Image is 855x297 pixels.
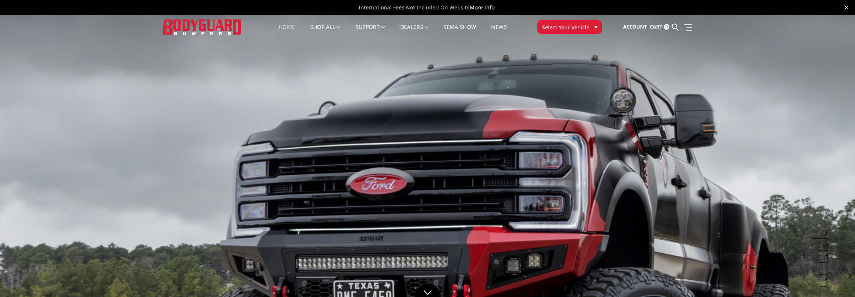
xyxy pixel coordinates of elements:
[623,17,647,37] a: Account
[820,251,828,263] button: 3 of 5
[820,239,828,251] button: 2 of 5
[537,20,602,34] button: Select Your Vehicle
[650,23,663,30] span: Cart
[491,24,506,39] a: News
[443,24,476,39] a: SEMA Show
[595,23,597,31] span: ▾
[820,275,828,287] button: 5 of 5
[664,24,669,30] span: 0
[470,4,494,11] a: More Info
[650,17,669,37] a: Cart 0
[820,263,828,275] button: 4 of 5
[820,227,828,239] button: 1 of 5
[356,24,385,39] a: Support
[542,23,589,31] span: Select Your Vehicle
[279,24,295,39] a: Home
[163,19,242,35] img: BODYGUARD BUMPERS
[400,24,429,39] a: Dealers
[623,23,647,30] span: Account
[415,284,441,297] a: Click to Down
[310,24,341,39] a: shop all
